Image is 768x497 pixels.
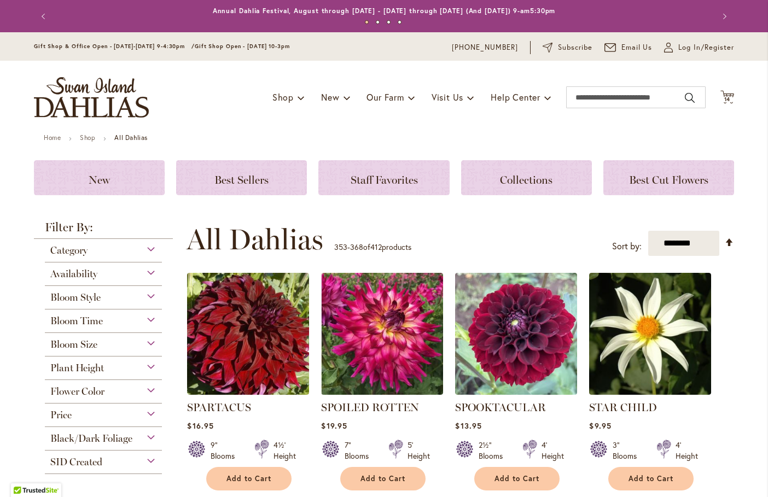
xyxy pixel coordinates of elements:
span: All Dahlias [187,223,323,256]
span: 412 [370,242,382,252]
a: Subscribe [543,42,592,53]
span: $16.95 [187,420,213,431]
span: Black/Dark Foliage [50,432,132,445]
span: Gift Shop Open - [DATE] 10-3pm [195,43,290,50]
a: SPOILED ROTTEN [321,387,443,397]
span: Price [50,409,72,421]
span: Add to Cart [226,474,271,483]
span: Category [50,244,88,256]
button: 2 of 4 [376,20,380,24]
span: Add to Cart [629,474,673,483]
div: 3" Blooms [613,440,643,461]
span: Subscribe [558,42,592,53]
p: - of products [334,238,411,256]
span: Add to Cart [494,474,539,483]
span: $13.95 [455,420,481,431]
a: New [34,160,165,195]
a: Best Sellers [176,160,307,195]
a: Email Us [604,42,653,53]
span: Add to Cart [360,474,405,483]
span: 368 [350,242,363,252]
a: Staff Favorites [318,160,449,195]
span: Bloom Style [50,291,101,303]
img: SPOILED ROTTEN [321,273,443,395]
span: Best Sellers [214,173,269,186]
button: 3 of 4 [387,20,391,24]
div: 5' Height [408,440,430,461]
a: STAR CHILD [589,387,711,397]
a: Annual Dahlia Festival, August through [DATE] - [DATE] through [DATE] (And [DATE]) 9-am5:30pm [213,7,556,15]
button: Next [712,5,734,27]
span: Shop [272,91,294,103]
span: SID Created [50,456,102,468]
strong: All Dahlias [114,133,148,142]
a: Shop [80,133,95,142]
a: Collections [461,160,592,195]
span: Bloom Time [50,315,103,327]
button: Add to Cart [206,467,292,490]
button: Add to Cart [340,467,426,490]
span: Bloom Size [50,338,97,350]
span: Flower Color [50,385,104,397]
span: Email Us [621,42,653,53]
span: Gift Shop & Office Open - [DATE]-[DATE] 9-4:30pm / [34,43,195,50]
button: Previous [34,5,56,27]
a: Home [44,133,61,142]
span: Plant Height [50,362,104,374]
span: 14 [724,96,731,103]
a: [PHONE_NUMBER] [452,42,518,53]
span: Availability [50,268,97,280]
a: STAR CHILD [589,401,657,414]
button: Add to Cart [608,467,694,490]
img: Spartacus [187,273,309,395]
span: Help Center [491,91,540,103]
label: Sort by: [612,236,642,256]
span: Our Farm [366,91,404,103]
button: 14 [720,90,734,105]
a: SPARTACUS [187,401,251,414]
button: 1 of 4 [365,20,369,24]
span: $9.95 [589,420,611,431]
a: Best Cut Flowers [603,160,734,195]
span: Collections [500,173,552,186]
a: Spooktacular [455,387,577,397]
span: $19.95 [321,420,347,431]
a: SPOOKTACULAR [455,401,546,414]
span: Best Cut Flowers [629,173,708,186]
a: SPOILED ROTTEN [321,401,419,414]
span: New [89,173,110,186]
span: Log In/Register [678,42,734,53]
div: 4' Height [542,440,564,461]
span: New [321,91,339,103]
span: 353 [334,242,347,252]
div: 4½' Height [274,440,296,461]
button: 4 of 4 [398,20,402,24]
div: 7" Blooms [345,440,375,461]
div: 9" Blooms [211,440,241,461]
img: STAR CHILD [589,273,711,395]
div: 4' Height [676,440,698,461]
button: Add to Cart [474,467,560,490]
span: Visit Us [432,91,463,103]
span: Staff Favorites [351,173,418,186]
a: Spartacus [187,387,309,397]
div: 2½" Blooms [479,440,509,461]
strong: Filter By: [34,221,173,239]
img: Spooktacular [455,273,577,395]
a: Log In/Register [664,42,734,53]
a: store logo [34,77,149,118]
